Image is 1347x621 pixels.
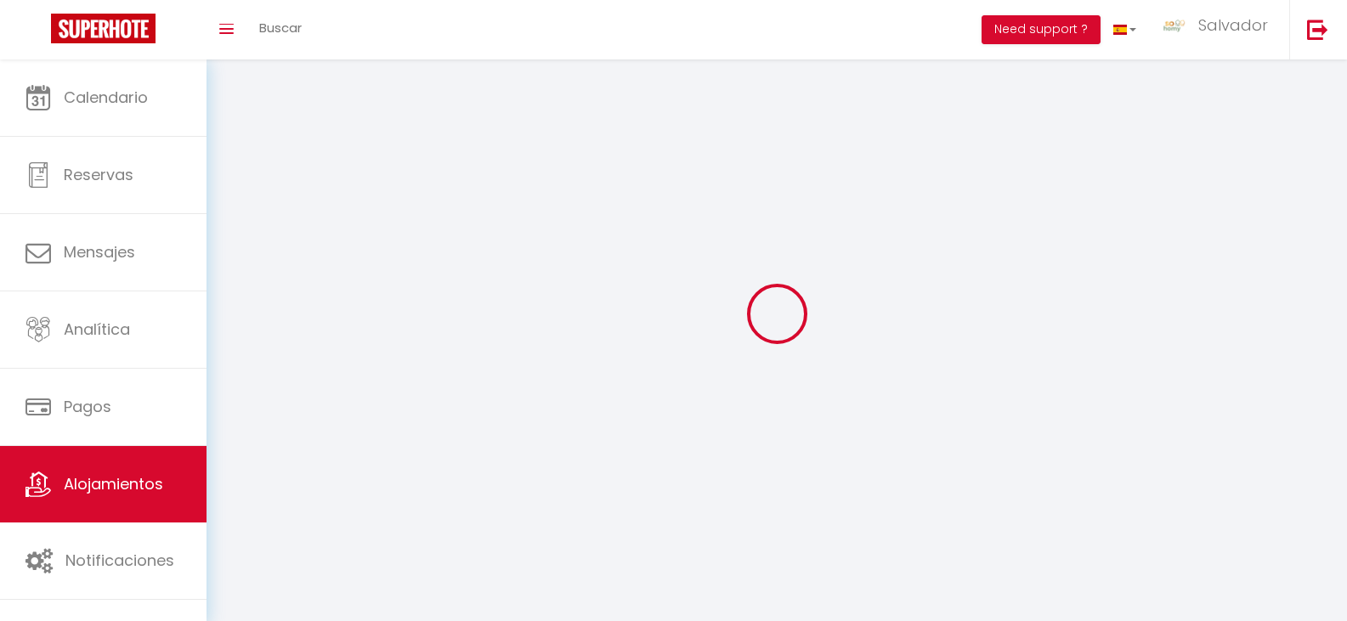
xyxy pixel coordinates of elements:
span: Alojamientos [64,473,163,494]
img: Super Booking [51,14,156,43]
img: ... [1162,18,1187,34]
span: Mensajes [64,241,135,263]
span: Notificaciones [65,550,174,571]
span: Pagos [64,396,111,417]
span: Buscar [259,19,302,37]
span: Reservas [64,164,133,185]
span: Salvador [1198,14,1268,36]
span: Calendario [64,87,148,108]
img: logout [1307,19,1328,40]
button: Need support ? [982,15,1101,44]
span: Analítica [64,319,130,340]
